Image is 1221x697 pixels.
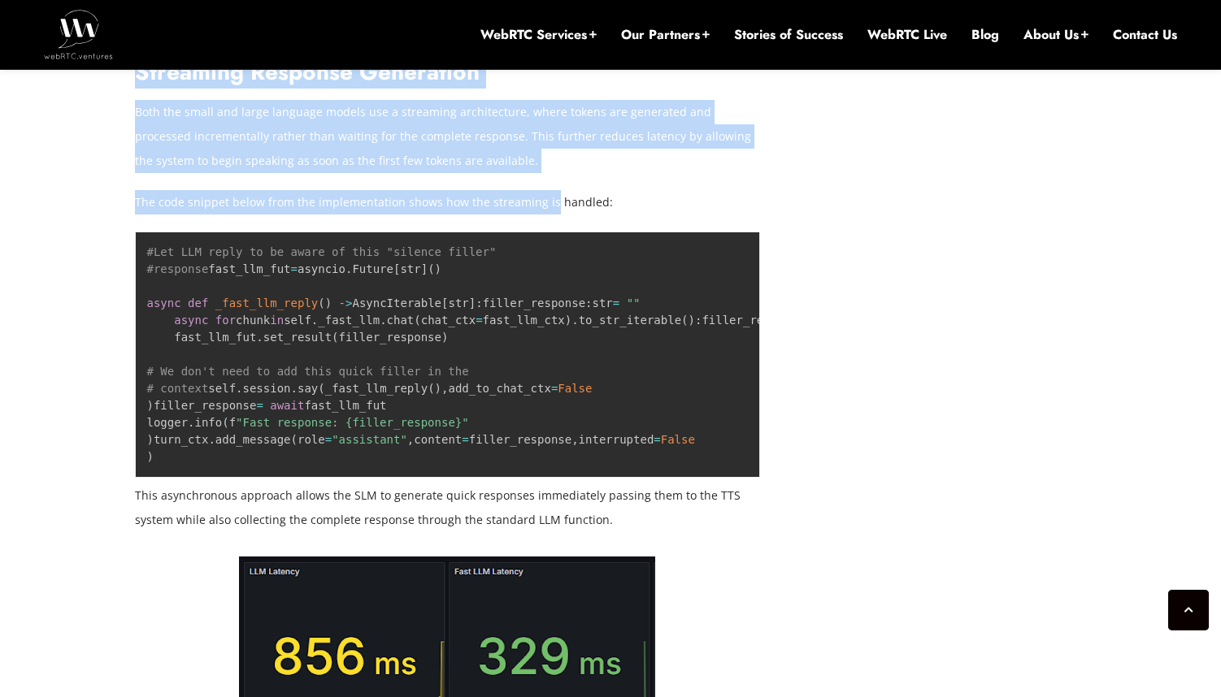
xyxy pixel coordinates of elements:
span: False [661,433,695,446]
span: _fast_llm_reply [215,297,318,310]
a: Blog [971,26,999,44]
span: . [291,382,298,395]
span: = [654,433,660,446]
span: ( [332,331,338,344]
span: , [407,433,414,446]
span: . [571,314,578,327]
span: ) [435,382,441,395]
span: for [215,314,236,327]
span: ( [681,314,688,327]
p: This asynchronous approach allows the SLM to generate quick responses immediately passing them to... [135,483,761,532]
span: . [380,314,386,327]
h2: Streaming Response Generation [135,58,761,87]
span: . [208,433,215,446]
span: [ [393,262,400,275]
span: "" [627,297,641,310]
a: WebRTC Live [867,26,947,44]
span: = [613,297,619,310]
span: "Fast response: {filler_response}" [236,416,469,429]
span: ) [565,314,571,327]
span: = [551,382,558,395]
span: . [256,331,263,344]
span: : [585,297,592,310]
span: = [325,433,332,446]
span: ( [428,382,434,395]
span: ( [222,416,228,429]
a: Our Partners [621,26,710,44]
span: ) [325,297,332,310]
a: About Us [1023,26,1088,44]
span: ) [689,314,695,327]
span: = [256,399,263,412]
span: in [270,314,284,327]
span: def [188,297,208,310]
code: fast_llm_fut asyncio Future str AsyncIterable str filler_response str chunk self _fast_llm chat c... [147,245,922,463]
span: . [345,262,352,275]
span: . [236,382,242,395]
span: ( [291,433,298,446]
span: . [311,314,318,327]
span: , [571,433,578,446]
span: ) [435,262,441,275]
span: await [270,399,304,412]
span: #Let LLM reply to be aware of this "silence filler" [147,245,497,258]
span: ) [441,331,448,344]
span: "assistant" [332,433,407,446]
p: The code snippet below from the implementation shows how the streaming is handled: [135,190,761,214]
span: async [174,314,208,327]
span: . [188,416,194,429]
span: ) [147,433,154,446]
span: , [441,382,448,395]
span: ( [318,382,324,395]
img: WebRTC.ventures [44,10,113,58]
span: ( [414,314,420,327]
span: [ [441,297,448,310]
span: = [476,314,482,327]
span: : [476,297,482,310]
span: ( [318,297,324,310]
span: # We don't need to add this quick filler in the [147,365,469,378]
span: = [462,433,468,446]
span: False [558,382,592,395]
span: ) [147,450,154,463]
span: = [291,262,298,275]
a: WebRTC Services [480,26,597,44]
span: # context [147,382,209,395]
p: Both the small and large language models use a streaming architecture, where tokens are generated... [135,100,761,173]
span: - [339,297,345,310]
span: ) [147,399,154,412]
span: ] [421,262,428,275]
span: ] [469,297,476,310]
span: async [147,297,181,310]
span: ( [428,262,434,275]
span: : [695,314,702,327]
span: > [345,297,352,310]
span: #response [147,262,209,275]
a: Stories of Success [734,26,843,44]
a: Contact Us [1113,26,1177,44]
